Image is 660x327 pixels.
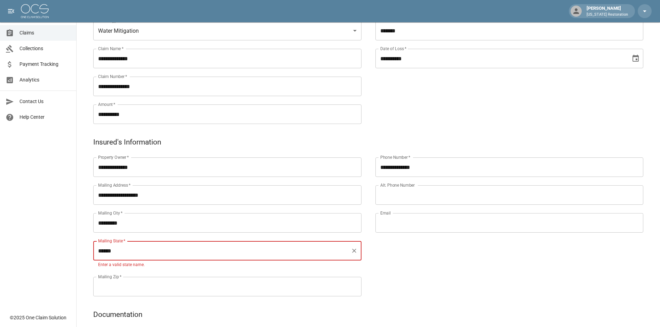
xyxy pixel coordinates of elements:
img: ocs-logo-white-transparent.png [21,4,49,18]
label: Phone Number [380,154,410,160]
p: [US_STATE] Restoration [587,12,628,18]
button: Clear [349,246,359,256]
label: Alt. Phone Number [380,182,415,188]
label: Claim Number [98,73,127,79]
label: Mailing Address [98,182,130,188]
span: Contact Us [19,98,71,105]
p: Enter a valid state name. [98,262,357,268]
label: Claim Name [98,46,124,52]
label: Mailing Zip [98,274,122,280]
label: Property Owner [98,154,129,160]
span: Help Center [19,114,71,121]
label: Mailing City [98,210,123,216]
label: Amount [98,101,116,107]
div: Water Mitigation [93,21,361,40]
span: Payment Tracking [19,61,71,68]
button: open drawer [4,4,18,18]
label: Mailing State [98,238,125,244]
span: Analytics [19,76,71,84]
button: Choose date, selected date is May 21, 2025 [629,52,643,65]
span: Collections [19,45,71,52]
span: Claims [19,29,71,37]
div: [PERSON_NAME] [584,5,631,17]
label: Date of Loss [380,46,406,52]
label: Email [380,210,391,216]
div: © 2025 One Claim Solution [10,314,66,321]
